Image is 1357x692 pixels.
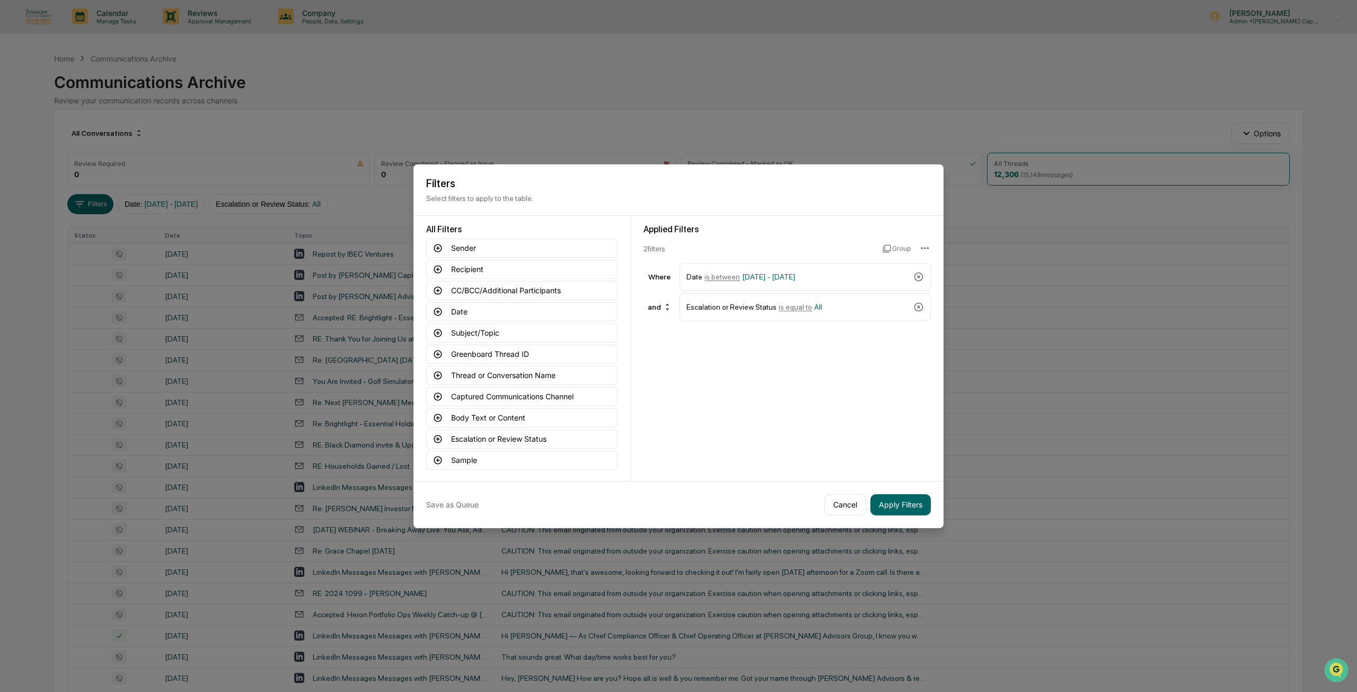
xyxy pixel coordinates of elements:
div: All Filters [426,224,618,234]
span: is equal to [779,303,812,311]
a: 🖐️Preclearance [6,129,73,148]
span: Data Lookup [21,154,67,164]
button: Date [426,302,618,321]
span: Attestations [87,134,131,144]
button: Greenboard Thread ID [426,345,618,364]
span: All [814,303,822,311]
button: Thread or Conversation Name [426,366,618,385]
button: Sender [426,239,618,258]
div: Applied Filters [644,224,931,234]
iframe: Open customer support [1323,657,1352,686]
button: Start new chat [180,84,193,97]
div: and [644,299,676,316]
div: Where [644,273,675,281]
button: Sample [426,451,618,470]
button: Save as Queue [426,494,479,515]
div: 🖐️ [11,135,19,143]
button: Subject/Topic [426,323,618,343]
img: 1746055101610-c473b297-6a78-478c-a979-82029cc54cd1 [11,81,30,100]
button: Apply Filters [870,494,931,515]
button: Captured Communications Channel [426,387,618,406]
button: Body Text or Content [426,408,618,427]
p: How can we help? [11,22,193,39]
button: Escalation or Review Status [426,430,618,449]
h2: Filters [426,177,931,190]
button: Recipient [426,260,618,279]
button: Group [883,240,911,257]
a: 🔎Data Lookup [6,150,71,169]
div: Escalation or Review Status [686,298,909,317]
span: Pylon [105,180,128,188]
span: is between [704,273,740,281]
div: Start new chat [36,81,174,92]
button: Cancel [824,494,866,515]
a: Powered byPylon [75,179,128,188]
a: 🗄️Attestations [73,129,136,148]
p: Select filters to apply to the table. [426,194,931,203]
div: 🗄️ [77,135,85,143]
div: 🔎 [11,155,19,163]
div: We're available if you need us! [36,92,134,100]
span: [DATE] - [DATE] [742,273,795,281]
div: 2 filter s [644,244,874,253]
button: CC/BCC/Additional Participants [426,281,618,300]
span: Preclearance [21,134,68,144]
div: Date [686,268,909,286]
